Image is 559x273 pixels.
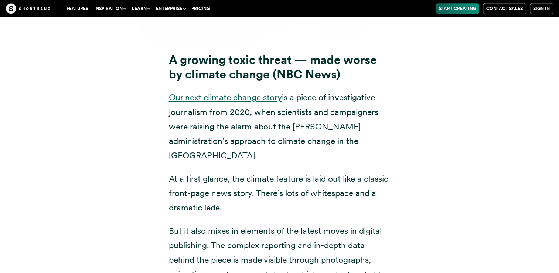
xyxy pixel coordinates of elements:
[169,90,391,162] p: is a piece of investigative journalism from 2020, when scientists and campaigners were raising th...
[64,3,91,14] a: Features
[169,53,377,81] strong: A growing toxic threat — made worse by climate change (NBC News)
[129,3,153,14] button: Learn
[530,3,553,14] a: Sign in
[436,3,479,14] a: Start Creating
[188,3,213,14] a: Pricing
[153,3,188,14] button: Enterprise
[169,172,391,215] p: At a first glance, the climate feature is laid out like a classic front-page news story. There’s ...
[483,3,526,14] a: Contact Sales
[6,3,50,14] img: The Craft
[169,92,282,102] a: Our next climate change story
[91,3,129,14] button: Inspiration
